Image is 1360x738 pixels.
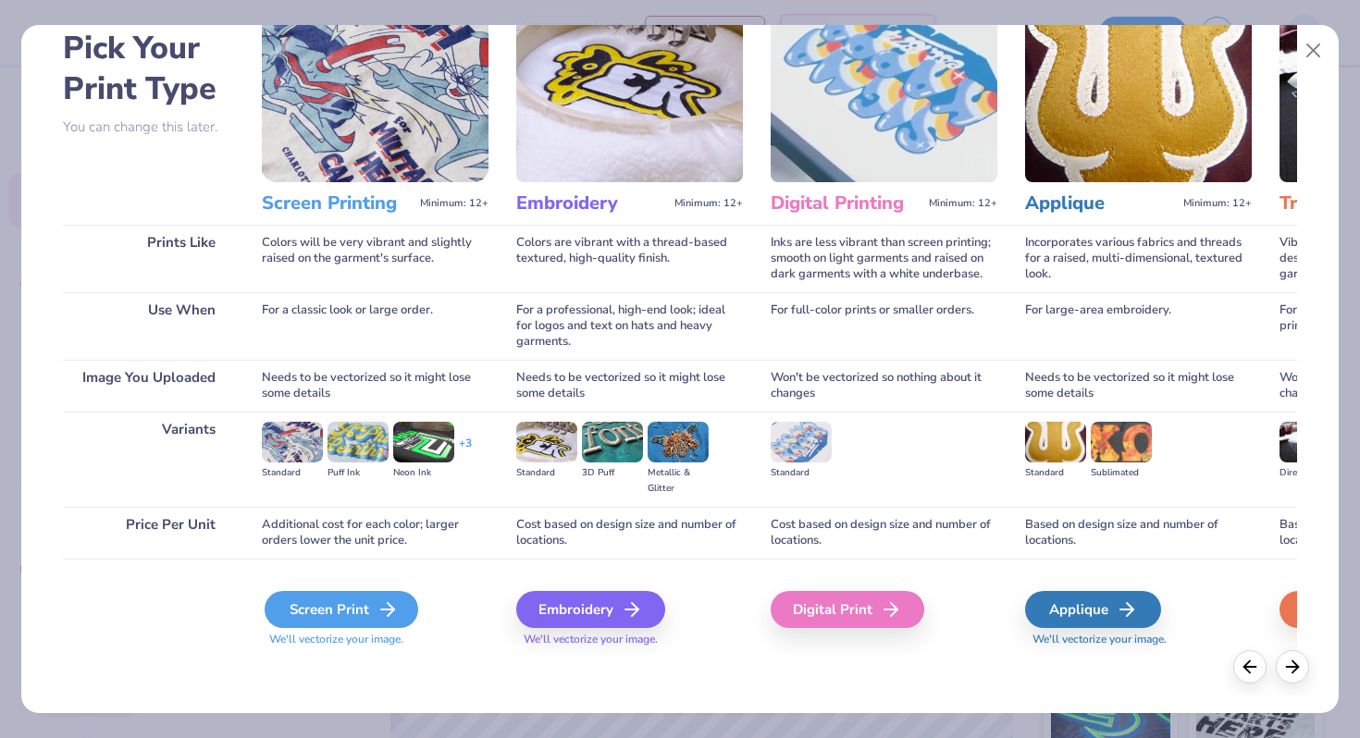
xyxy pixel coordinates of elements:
div: Price Per Unit [63,507,234,559]
span: Minimum: 12+ [674,197,743,210]
img: Standard [516,422,577,462]
div: Standard [1025,465,1086,481]
div: Standard [262,465,323,481]
img: Neon Ink [393,422,454,462]
div: For a classic look or large order. [262,292,488,360]
div: Embroidery [516,591,665,628]
div: Puff Ink [328,465,389,481]
img: Standard [1025,422,1086,462]
div: Neon Ink [393,465,454,481]
h2: Pick Your Print Type [63,28,234,109]
div: 3D Puff [582,465,643,481]
div: Based on design size and number of locations. [1025,507,1252,559]
div: Applique [1025,591,1161,628]
div: Variants [63,412,234,507]
div: For full-color prints or smaller orders. [771,292,997,360]
h3: Embroidery [516,191,667,215]
span: Minimum: 12+ [929,197,997,210]
h3: Applique [1025,191,1176,215]
div: Needs to be vectorized so it might lose some details [1025,360,1252,412]
span: Minimum: 12+ [1183,197,1252,210]
div: Digital Print [771,591,924,628]
img: 3D Puff [582,422,643,462]
button: Close [1296,33,1331,68]
div: Standard [771,465,832,481]
div: Use When [63,292,234,360]
span: We'll vectorize your image. [516,632,743,647]
div: Metallic & Glitter [648,465,709,497]
h3: Screen Printing [262,191,413,215]
div: For large-area embroidery. [1025,292,1252,360]
span: We'll vectorize your image. [262,632,488,647]
div: Colors will be very vibrant and slightly raised on the garment's surface. [262,225,488,292]
div: Colors are vibrant with a thread-based textured, high-quality finish. [516,225,743,292]
div: Sublimated [1091,465,1152,481]
div: Incorporates various fabrics and threads for a raised, multi-dimensional, textured look. [1025,225,1252,292]
div: Additional cost for each color; larger orders lower the unit price. [262,507,488,559]
div: Won't be vectorized so nothing about it changes [771,360,997,412]
p: You can change this later. [63,119,234,135]
div: Direct-to-film [1280,465,1341,481]
div: Cost based on design size and number of locations. [771,507,997,559]
h3: Digital Printing [771,191,921,215]
img: Standard [262,422,323,462]
img: Metallic & Glitter [648,422,709,462]
div: Needs to be vectorized so it might lose some details [262,360,488,412]
span: We'll vectorize your image. [1025,632,1252,647]
div: Prints Like [63,225,234,292]
div: For a professional, high-end look; ideal for logos and text on hats and heavy garments. [516,292,743,360]
div: Cost based on design size and number of locations. [516,507,743,559]
div: Needs to be vectorized so it might lose some details [516,360,743,412]
div: + 3 [459,436,472,467]
div: Standard [516,465,577,481]
img: Sublimated [1091,422,1152,462]
img: Direct-to-film [1280,422,1341,462]
span: Minimum: 12+ [420,197,488,210]
img: Standard [771,422,832,462]
div: Inks are less vibrant than screen printing; smooth on light garments and raised on dark garments ... [771,225,997,292]
div: Image You Uploaded [63,360,234,412]
div: Screen Print [265,591,418,628]
img: Puff Ink [328,422,389,462]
